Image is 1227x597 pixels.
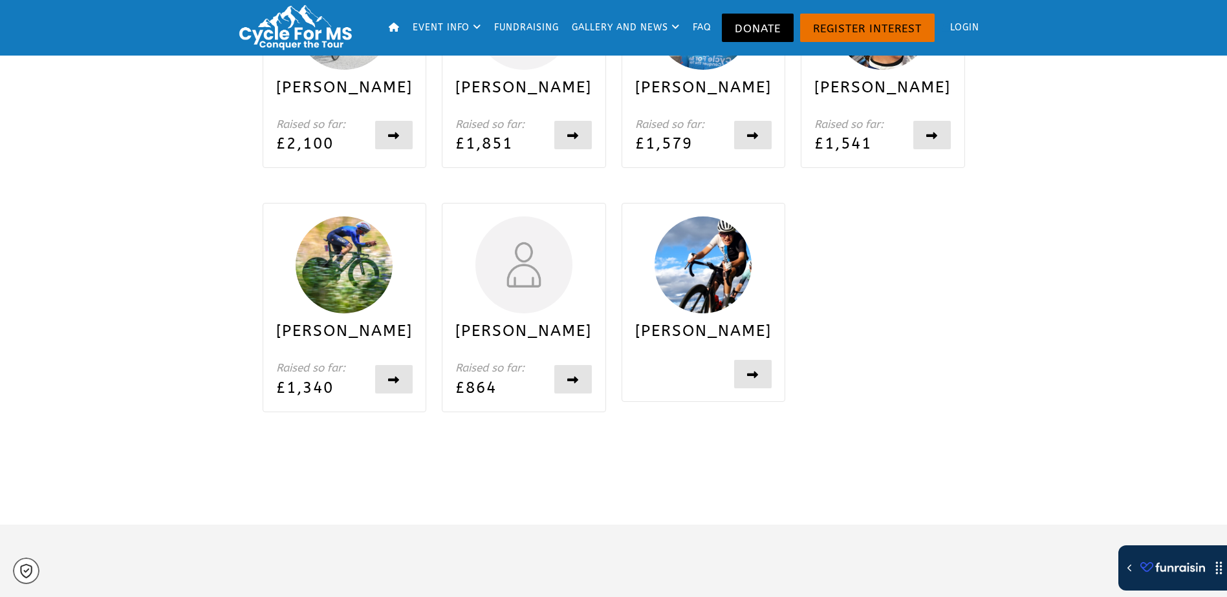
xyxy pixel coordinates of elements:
[938,6,984,49] a: Login
[276,132,367,154] h3: £2,100
[13,558,39,584] a: Cookie settings
[814,118,884,131] em: Raised so far:
[455,361,525,374] em: Raised so far:
[635,216,772,388] a: [PERSON_NAME]
[276,320,413,355] h3: [PERSON_NAME]
[635,118,704,131] em: Raised so far:
[455,216,592,399] a: [PERSON_NAME] Raised so far: £864
[800,14,935,42] a: Register Interest
[455,377,547,399] h3: £864
[635,320,772,355] h3: [PERSON_NAME]
[276,76,413,111] h3: [PERSON_NAME]
[276,377,367,399] h3: £1,340
[455,320,592,355] h3: [PERSON_NAME]
[635,132,726,154] h3: £1,579
[635,76,772,111] h3: [PERSON_NAME]
[455,118,525,131] em: Raised so far:
[814,76,951,111] h3: [PERSON_NAME]
[814,132,906,154] h3: £1,541
[233,3,363,52] img: Logo
[722,14,794,42] a: Donate
[455,132,547,154] h3: £1,851
[276,361,345,374] em: Raised so far:
[455,76,592,111] h3: [PERSON_NAME]
[276,118,345,131] em: Raised so far:
[276,216,413,399] a: [PERSON_NAME] Raised so far: £1,340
